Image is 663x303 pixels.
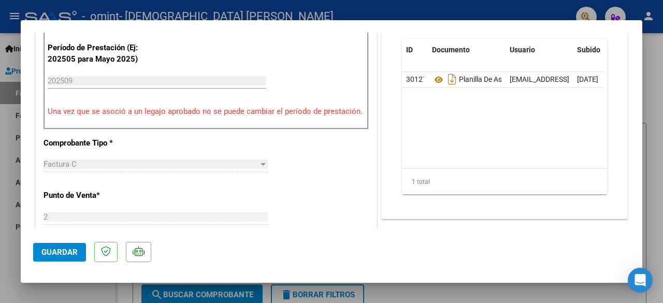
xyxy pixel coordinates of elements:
[506,39,573,61] datatable-header-cell: Usuario
[48,42,143,65] p: Período de Prestación (Ej: 202505 para Mayo 2025)
[628,268,653,293] div: Open Intercom Messenger
[44,137,141,149] p: Comprobante Tipo *
[573,39,625,61] datatable-header-cell: Subido
[33,243,86,262] button: Guardar
[432,46,470,54] span: Documento
[577,75,598,83] span: [DATE]
[428,39,506,61] datatable-header-cell: Documento
[445,71,459,88] i: Descargar documento
[44,190,141,201] p: Punto de Venta
[44,160,77,169] span: Factura C
[402,169,607,195] div: 1 total
[406,75,427,83] span: 30127
[577,46,600,54] span: Subido
[510,46,535,54] span: Usuario
[402,39,428,61] datatable-header-cell: ID
[382,4,627,219] div: DOCUMENTACIÓN RESPALDATORIA
[48,106,365,118] p: Una vez que se asoció a un legajo aprobado no se puede cambiar el período de prestación.
[432,76,527,84] span: Planilla De Asistencia
[406,46,413,54] span: ID
[41,248,78,257] span: Guardar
